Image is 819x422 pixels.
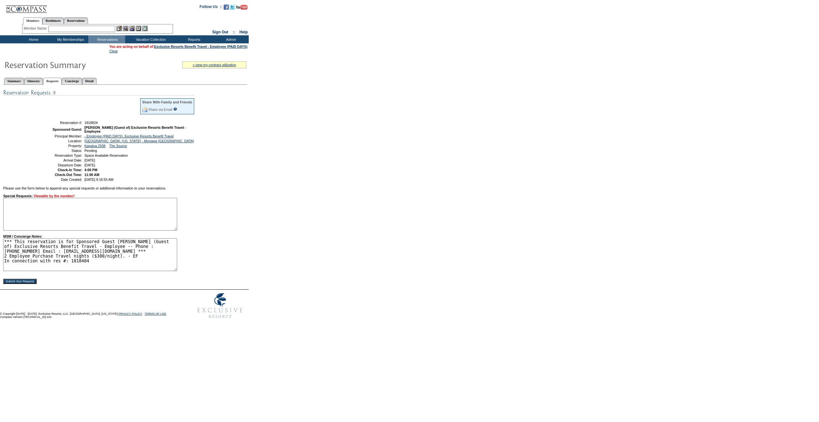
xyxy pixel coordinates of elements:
[233,30,235,34] span: ::
[118,312,142,315] a: PRIVACY POLICY
[84,134,174,138] a: - Employee (PAID DAYS), Exclusive Resorts Benefit Travel
[212,35,249,43] td: Admin
[36,158,82,162] td: Arrival Date:
[84,168,97,172] span: 4:00 PM
[148,108,172,111] a: Share via Email
[53,127,82,131] strong: Sponsored Guest:
[3,279,37,284] input: Submit Your Request
[58,168,82,172] strong: Check-In Time:
[84,178,113,181] span: [DATE] 9:16:55 AM
[51,35,88,43] td: My Memberships
[36,134,82,138] td: Principal Member:
[175,35,212,43] td: Reports
[142,26,148,31] img: b_calculator.gif
[191,290,249,322] img: Exclusive Resorts
[14,35,51,43] td: Home
[3,194,33,198] strong: Special Requests:
[3,89,195,97] img: Special Requests
[84,154,128,157] span: Space Available Reservation
[236,6,247,10] a: Subscribe to our YouTube Channel
[36,121,82,125] td: Reservation #:
[193,63,236,67] a: » view my contract utilization
[230,6,235,10] a: Follow us on Twitter
[125,35,175,43] td: Vacation Collection
[34,194,75,198] span: Viewable by the member!
[36,139,82,143] td: Location:
[62,78,82,84] a: Concierge
[36,149,82,153] td: Status:
[24,78,43,84] a: Itinerary
[84,173,99,177] span: 11:00 AM
[224,6,229,10] a: Become our fan on Facebook
[84,139,194,143] a: [GEOGRAPHIC_DATA], [US_STATE] - Montage [GEOGRAPHIC_DATA]
[24,26,48,31] div: Member Name:
[109,49,118,53] a: Clear
[84,126,186,133] span: [PERSON_NAME] (Guest of) Exclusive Resorts Benefit Travel - Employee
[136,26,141,31] img: Reservations
[84,144,106,148] a: Kapalua 2508
[88,35,125,43] td: Reservations
[23,17,43,24] a: Members
[145,312,167,315] a: TERMS OF USE
[42,17,64,24] a: Residences
[55,173,82,177] strong: Check-Out Time:
[230,4,235,10] img: Follow us on Twitter
[84,149,97,153] span: Pending
[236,5,247,10] img: Subscribe to our YouTube Channel
[116,26,122,31] img: b_edit.gif
[3,234,177,272] strong: MSM / Concierge Notes:
[109,144,127,148] a: The Source
[109,45,247,48] span: You are acting on behalf of:
[123,26,128,31] img: View
[3,238,177,271] textarea: *** This reservation is for Sponsored Guest [PERSON_NAME] (Guest of) Exclusive Resorts Benefit Tr...
[200,4,222,12] td: Follow Us ::
[43,78,62,85] a: Requests
[36,154,82,157] td: Reservation Type:
[129,26,135,31] img: Impersonate
[36,178,82,181] td: Date Created:
[239,30,248,34] a: Help
[4,58,133,71] img: Reservaton Summary
[224,4,229,10] img: Become our fan on Facebook
[4,78,24,84] a: Summary
[84,121,98,125] span: 1818824
[84,158,95,162] span: [DATE]
[36,144,82,148] td: Property:
[173,107,177,111] input: What is this?
[84,163,95,167] span: [DATE]
[142,100,192,104] div: Share With Family and Friends
[154,45,247,48] a: Exclusive Resorts Benefit Travel - Employee (PAID DAYS)
[3,186,166,190] span: Please use the form below to append any special requests or additional information to your reserv...
[64,17,88,24] a: Reservations
[212,30,228,34] a: Sign Out
[36,163,82,167] td: Departure Date:
[82,78,97,84] a: Detail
